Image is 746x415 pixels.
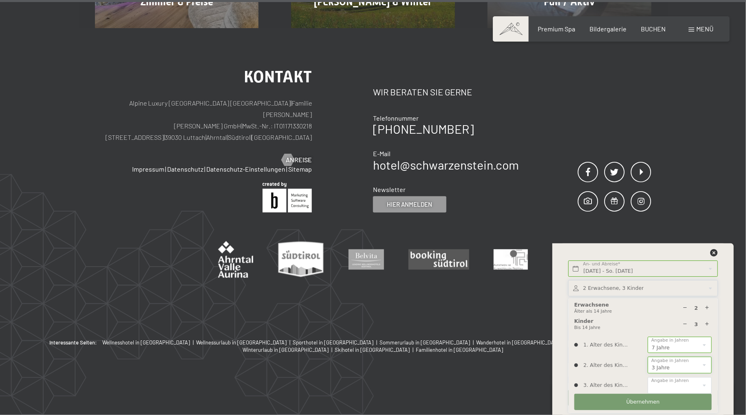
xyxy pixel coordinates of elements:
[373,185,406,193] span: Newsletter
[282,155,312,164] a: Anreise
[206,165,285,173] a: Datenschutz-Einstellungen
[132,165,164,173] a: Impressum
[373,114,419,122] span: Telefonnummer
[263,182,312,212] img: Brandnamic GmbH | Leading Hospitality Solutions
[416,346,503,353] a: Familienhotel in [GEOGRAPHIC_DATA]
[103,339,196,346] a: Wellnesshotel in [GEOGRAPHIC_DATA] |
[241,122,242,130] span: |
[244,67,312,86] span: Kontakt
[50,339,97,346] b: Interessante Seiten:
[477,339,595,346] span: Wanderhotel in [GEOGRAPHIC_DATA] mit 4 Sternen
[538,25,575,33] a: Premium Spa
[103,339,190,346] span: Wellnesshotel in [GEOGRAPHIC_DATA]
[196,339,293,346] a: Wellnessurlaub in [GEOGRAPHIC_DATA] |
[641,25,666,33] a: BUCHEN
[373,86,472,97] span: Wir beraten Sie gerne
[288,165,312,173] a: Sitemap
[196,339,287,346] span: Wellnessurlaub in [GEOGRAPHIC_DATA]
[696,25,713,33] span: Menü
[335,346,416,353] a: Skihotel in [GEOGRAPHIC_DATA] |
[227,133,228,141] span: |
[411,347,416,353] span: |
[477,339,601,346] a: Wanderhotel in [GEOGRAPHIC_DATA] mit 4 Sternen |
[590,25,627,33] a: Bildergalerie
[164,133,165,141] span: |
[627,398,660,406] span: Übernehmen
[167,165,203,173] a: Datenschutz
[293,339,380,346] a: Sporthotel in [GEOGRAPHIC_DATA] |
[95,97,312,143] p: Alpine Luxury [GEOGRAPHIC_DATA] [GEOGRAPHIC_DATA] Familie [PERSON_NAME] [PERSON_NAME] GmbH MwSt.-...
[293,339,374,346] span: Sporthotel in [GEOGRAPHIC_DATA]
[373,157,519,172] a: hotel@schwarzenstein.com
[373,121,474,136] a: [PHONE_NUMBER]
[192,339,196,346] span: |
[286,165,287,173] span: |
[472,339,477,346] span: |
[373,150,391,157] span: E-Mail
[387,200,433,209] span: Hier anmelden
[330,347,335,353] span: |
[286,155,312,164] span: Anreise
[380,339,477,346] a: Sommerurlaub in [GEOGRAPHIC_DATA] |
[375,339,380,346] span: |
[243,346,335,353] a: Winterurlaub in [GEOGRAPHIC_DATA] |
[165,165,166,173] span: |
[380,339,470,346] span: Sommerurlaub in [GEOGRAPHIC_DATA]
[205,133,206,141] span: |
[574,394,712,411] button: Übernehmen
[204,165,205,173] span: |
[288,339,293,346] span: |
[335,347,410,353] span: Skihotel in [GEOGRAPHIC_DATA]
[243,347,329,353] span: Winterurlaub in [GEOGRAPHIC_DATA]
